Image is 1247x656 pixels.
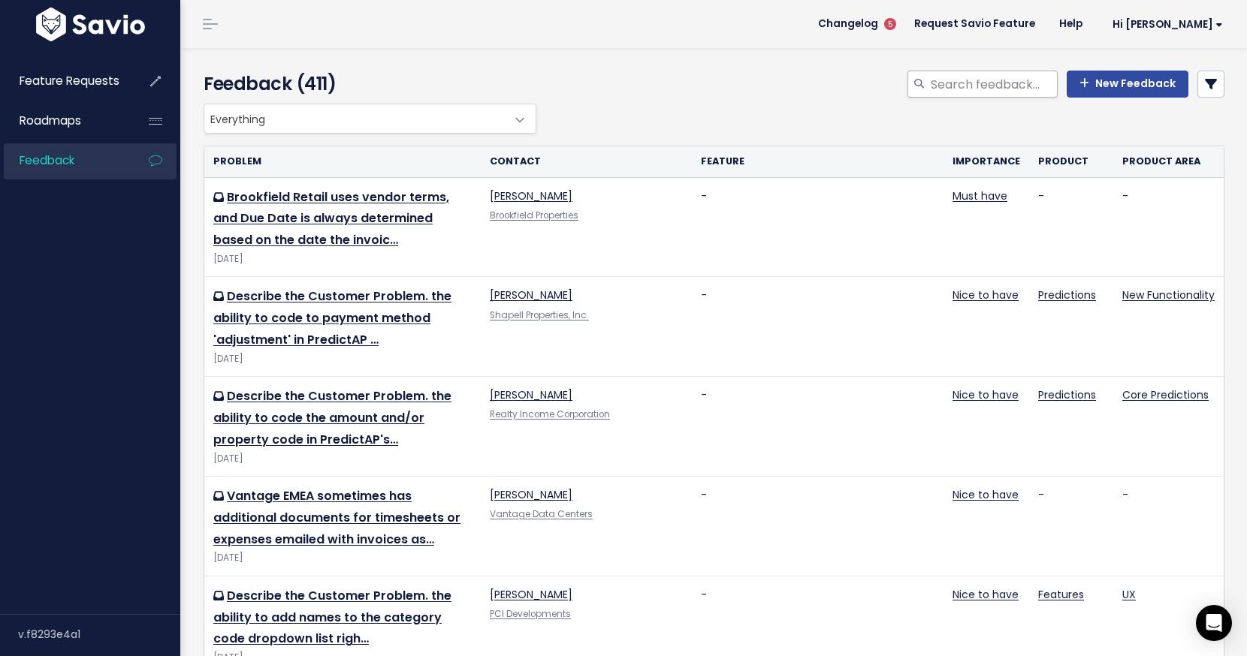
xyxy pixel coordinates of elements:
a: Help [1047,13,1095,35]
td: - [692,177,944,277]
td: - [692,377,944,477]
td: - [1029,177,1113,277]
a: Describe the Customer Problem. the ability to code to payment method 'adjustment' in PredictAP … [213,287,451,348]
span: Roadmaps [20,113,81,128]
a: Describe the Customer Problem. the ability to add names to the category code dropdown list righ… [213,587,451,648]
h4: Feedback (411) [204,71,529,98]
a: Hi [PERSON_NAME] [1095,13,1235,36]
a: Must have [953,188,1007,203]
span: Everything [204,104,506,133]
td: - [1113,177,1224,277]
span: Feedback [20,152,74,168]
a: [PERSON_NAME] [490,387,572,402]
th: Feature [692,146,944,177]
a: Shapell Properties, Inc. [490,309,589,321]
a: UX [1122,587,1136,602]
a: Features [1038,587,1084,602]
a: [PERSON_NAME] [490,287,572,302]
input: Search feedback... [929,71,1058,98]
a: Predictions [1038,387,1096,402]
a: Nice to have [953,387,1019,402]
a: [PERSON_NAME] [490,487,572,502]
a: Nice to have [953,487,1019,502]
a: Predictions [1038,287,1096,302]
a: Request Savio Feature [902,13,1047,35]
div: v.f8293e4a1 [18,615,180,654]
span: Hi [PERSON_NAME] [1113,19,1223,30]
span: Changelog [818,19,878,29]
div: [DATE] [213,351,472,367]
a: Nice to have [953,287,1019,302]
img: logo-white.9d6f32f41409.svg [32,8,149,41]
td: - [1029,477,1113,576]
a: Vantage Data Centers [490,508,593,520]
div: Open Intercom Messenger [1196,605,1232,641]
div: [DATE] [213,451,472,467]
div: [DATE] [213,251,472,267]
th: Product [1029,146,1113,177]
a: Core Predictions [1122,387,1209,402]
th: Product Area [1113,146,1224,177]
span: Feature Requests [20,73,119,89]
td: - [1113,477,1224,576]
a: Feature Requests [4,64,125,98]
span: 5 [884,18,896,30]
a: PCI Developments [490,608,571,620]
td: - [692,277,944,377]
td: - [692,477,944,576]
a: [PERSON_NAME] [490,587,572,602]
a: Feedback [4,143,125,178]
a: Realty Income Corporation [490,408,610,420]
th: Importance [944,146,1029,177]
div: [DATE] [213,550,472,566]
a: Nice to have [953,587,1019,602]
th: Problem [204,146,481,177]
a: [PERSON_NAME] [490,188,572,203]
a: Brookfield Properties [490,209,578,221]
a: New Feedback [1067,71,1188,98]
a: Brookfield Retail uses vendor terms, and Due Date is always determined based on the date the invoic… [213,188,449,249]
span: Everything [204,104,536,134]
th: Contact [481,146,692,177]
a: Roadmaps [4,104,125,138]
a: Describe the Customer Problem. the ability to code the amount and/or property code in PredictAP's… [213,387,451,448]
a: New Functionality [1122,287,1215,302]
a: Vantage EMEA sometimes has additional documents for timesheets or expenses emailed with invoices as… [213,487,460,548]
